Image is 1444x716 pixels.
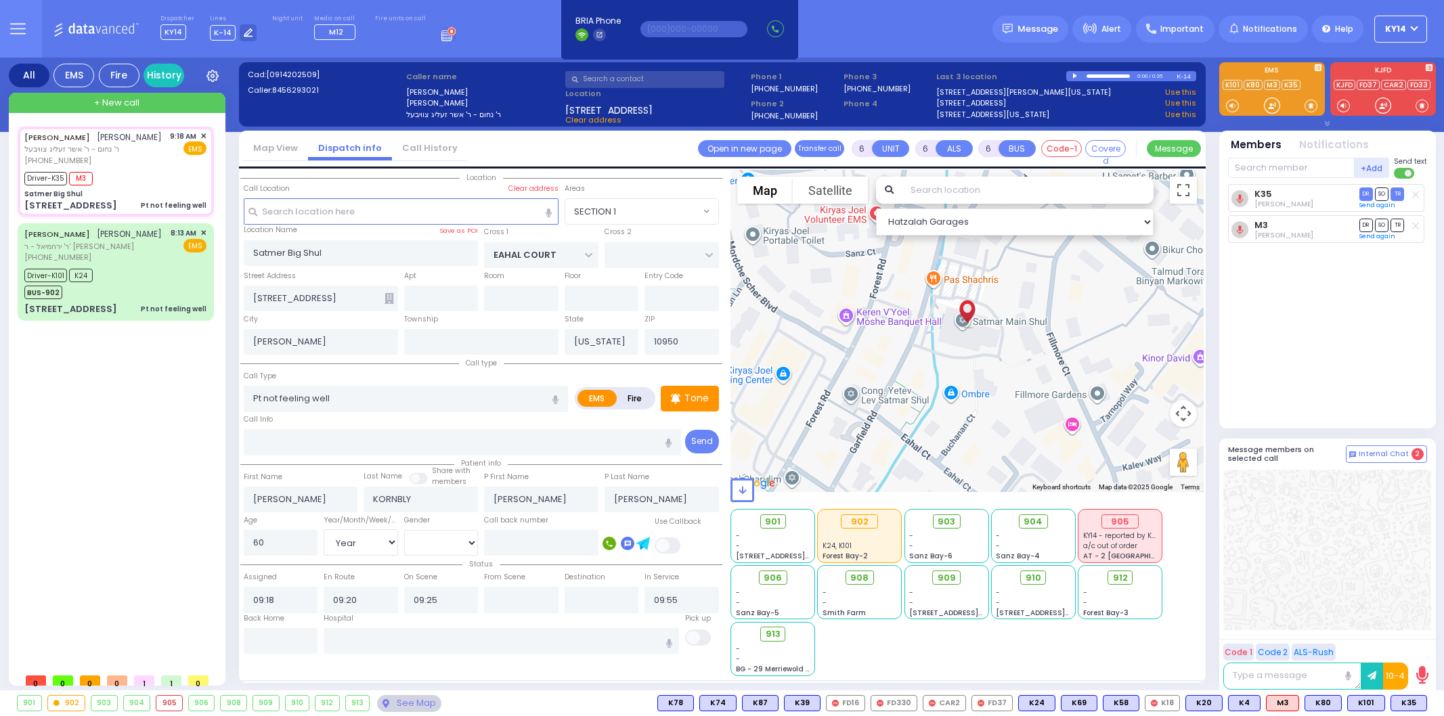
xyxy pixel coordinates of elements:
[364,471,402,482] label: Last Name
[188,675,209,686] span: 0
[24,286,62,299] span: BUS-902
[832,700,839,707] img: red-radio-icon.svg
[999,140,1036,157] button: BUS
[909,598,913,608] span: -
[996,541,1000,551] span: -
[844,98,932,110] span: Phone 4
[1357,80,1380,90] a: FD37
[1113,571,1128,585] span: 912
[575,15,621,27] span: BRIA Phone
[144,64,184,87] a: History
[1330,67,1436,76] label: KJFD
[1254,189,1272,199] a: K35
[742,695,779,711] div: BLS
[1185,695,1223,711] div: BLS
[996,531,1000,541] span: -
[404,515,430,526] label: Gender
[1231,137,1282,153] button: Members
[1347,695,1385,711] div: K101
[221,696,246,711] div: 908
[1103,695,1139,711] div: BLS
[1165,87,1196,98] a: Use this
[324,628,679,654] input: Search hospital
[936,71,1066,83] label: Last 3 location
[1003,24,1013,34] img: message.svg
[97,131,162,143] span: [PERSON_NAME]
[902,177,1153,204] input: Search location
[484,515,548,526] label: Call back number
[1018,695,1055,711] div: K24
[459,358,504,368] span: Call type
[1061,695,1097,711] div: K69
[657,695,694,711] div: BLS
[439,226,478,236] label: Save as POI
[736,598,740,608] span: -
[244,225,297,236] label: Location Name
[936,140,973,157] button: ALS
[1359,449,1409,459] span: Internal Chat
[1083,587,1087,598] span: -
[404,572,437,583] label: On Scene
[26,675,46,686] span: 0
[1282,80,1300,90] a: K35
[53,20,144,37] img: Logo
[742,695,779,711] div: K87
[1359,232,1395,240] a: Send again
[823,587,827,598] span: -
[1083,598,1087,608] span: -
[210,25,236,41] span: K-14
[1292,644,1336,661] button: ALS-Rush
[107,675,127,686] span: 0
[244,198,559,224] input: Search location here
[1394,166,1416,180] label: Turn off text
[24,241,162,252] span: ר' ירחמיאל - ר' [PERSON_NAME]
[565,572,605,583] label: Destination
[751,71,839,83] span: Phone 1
[53,675,73,686] span: 0
[996,598,1000,608] span: -
[751,83,818,93] label: [PHONE_NUMBER]
[454,458,508,468] span: Patient info
[329,26,343,37] span: M12
[97,228,162,240] span: [PERSON_NAME]
[1018,695,1055,711] div: BLS
[24,229,90,240] a: [PERSON_NAME]
[823,608,866,618] span: Smith Farm
[432,466,471,476] small: Share with
[432,476,466,487] span: members
[1085,140,1126,157] button: Covered
[243,141,308,154] a: Map View
[736,644,740,654] span: -
[1160,23,1204,35] span: Important
[685,613,711,624] label: Pick up
[1101,514,1139,529] div: 905
[644,271,683,282] label: Entry Code
[1061,695,1097,711] div: BLS
[484,572,525,583] label: From Scene
[253,696,279,711] div: 909
[1101,23,1121,35] span: Alert
[1024,515,1043,529] span: 904
[244,613,284,624] label: Back Home
[141,200,206,210] div: Pt not feeling well
[1375,187,1388,200] span: SO
[24,269,67,282] span: Driver-K101
[406,97,561,109] label: [PERSON_NAME]
[1145,695,1180,711] div: K18
[795,140,844,157] button: Transfer call
[826,695,865,711] div: FD16
[1335,23,1353,35] span: Help
[929,700,936,707] img: red-radio-icon.svg
[565,183,585,194] label: Areas
[616,390,654,407] label: Fire
[508,183,559,194] label: Clear address
[737,177,793,204] button: Show street map
[565,199,700,223] span: SECTION 1
[314,15,359,23] label: Medic on call
[69,269,93,282] span: K24
[24,252,91,263] span: [PHONE_NUMBER]
[605,472,649,483] label: P Last Name
[484,271,504,282] label: Room
[1346,445,1427,463] button: Internal Chat 2
[272,15,303,23] label: Night unit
